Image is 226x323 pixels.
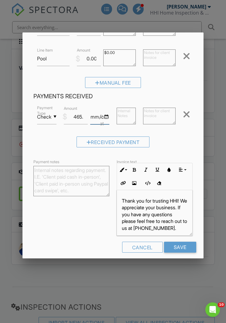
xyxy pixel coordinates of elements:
[85,81,141,87] a: Manual Fee
[117,159,137,165] label: Invoice text
[153,177,165,189] button: Clear Formatting
[85,77,141,88] div: Manual Fee
[117,177,128,189] button: Insert Link (Ctrl+K)
[128,164,140,176] button: Bold (Ctrl+B)
[128,177,140,189] button: Insert Image (Ctrl+P)
[122,197,187,231] p: Thank you for trusting HHI! We appreciate your business. If you have any questions please feel fr...
[205,302,220,317] iframe: Intercom live chat
[37,105,60,116] label: Payment Type
[122,242,163,253] div: Cancel
[142,177,153,189] button: Code View
[64,106,77,111] label: Amount
[77,136,150,147] div: Received Payment
[152,164,163,176] button: Underline (Ctrl+U)
[140,164,152,176] button: Italic (Ctrl+I)
[37,48,53,53] label: Line Item
[33,159,59,165] label: Payment notes
[218,302,225,307] span: 10
[164,242,196,253] input: Save
[117,164,128,176] button: Inline Style
[63,112,67,122] div: $
[76,54,80,64] div: $
[100,113,113,127] label: Paid at
[77,48,90,53] label: Amount
[176,164,188,176] button: Align
[33,93,192,100] h4: Payments Received
[77,141,150,147] a: Received Payment
[163,164,175,176] button: Colors
[103,49,136,66] textarea: $0.00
